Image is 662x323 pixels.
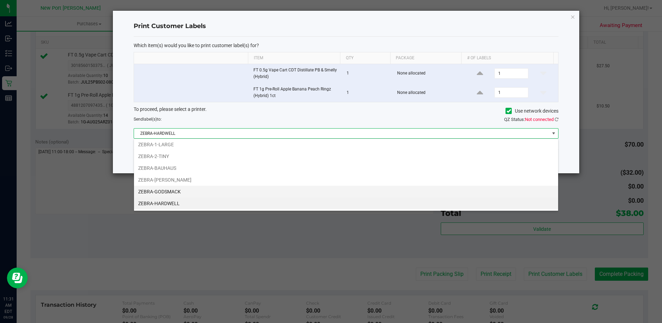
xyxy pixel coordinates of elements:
[134,117,162,122] span: Send to:
[134,162,558,174] li: ZEBRA-BAUHAUS
[504,117,558,122] span: QZ Status:
[393,64,465,83] td: None allocated
[340,52,390,64] th: Qty
[134,198,558,209] li: ZEBRA-HARDWELL
[134,129,549,138] span: ZEBRA-HARDWELL
[249,64,342,83] td: FT 0.5g Vape Cart CDT Distillate PB & Smelly (Hybrid)
[128,106,564,116] div: To proceed, please select a printer.
[134,186,558,198] li: ZEBRA-GODSMACK
[248,52,340,64] th: Item
[134,139,558,150] li: ZEBRA-1-LARGE
[342,83,393,102] td: 1
[134,174,558,186] li: ZEBRA-[PERSON_NAME]
[134,42,558,49] p: Which item(s) would you like to print customer label(s) for?
[7,268,28,288] iframe: Resource center
[393,83,465,102] td: None allocated
[342,64,393,83] td: 1
[525,117,554,122] span: Not connected
[249,83,342,102] td: FT 1g Pre-Roll Apple Banana Peach Ringz (Hybrid) 1ct
[134,22,558,31] h4: Print Customer Labels
[390,52,461,64] th: Package
[143,117,157,122] span: label(s)
[506,107,558,115] label: Use network devices
[461,52,553,64] th: # of labels
[134,150,558,162] li: ZEBRA-2-TINY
